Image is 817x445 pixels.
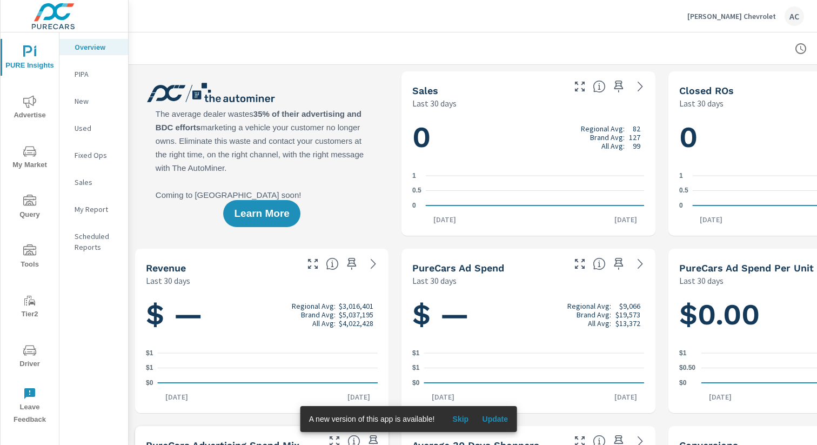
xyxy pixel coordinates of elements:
span: Save this to your personalized report [610,78,627,95]
p: Regional Avg: [567,302,611,310]
button: Learn More [223,200,300,227]
p: 99 [633,142,640,150]
p: [DATE] [426,214,464,225]
div: Scheduled Reports [59,228,128,255]
h5: Closed ROs [679,85,734,96]
text: 0.5 [412,187,421,195]
span: My Market [4,145,56,171]
span: Tools [4,244,56,271]
p: Regional Avg: [581,124,625,133]
p: Scheduled Reports [75,231,119,253]
span: Update [482,414,508,424]
text: 1 [412,172,416,180]
p: New [75,96,119,107]
p: Brand Avg: [301,310,336,319]
text: $1 [146,349,153,357]
p: [DATE] [424,391,462,402]
text: 0 [412,202,416,209]
p: [DATE] [692,214,730,225]
span: Query [4,195,56,221]
p: Sales [75,177,119,188]
text: 1 [679,172,683,180]
a: See more details in report [632,255,649,273]
p: Fixed Ops [75,150,119,161]
div: nav menu [1,32,59,430]
span: Leave Feedback [4,387,56,426]
p: All Avg: [601,142,625,150]
text: 0 [679,202,683,209]
div: Fixed Ops [59,147,128,163]
span: Total sales revenue over the selected date range. [Source: This data is sourced from the dealer’s... [326,257,339,270]
text: $1 [412,364,420,372]
text: $1 [412,349,420,357]
p: [DATE] [340,391,378,402]
button: Skip [443,410,478,428]
text: $0 [679,379,687,387]
p: Brand Avg: [590,133,625,142]
p: $4,022,428 [339,319,373,328]
p: [DATE] [701,391,739,402]
div: Overview [59,39,128,55]
p: $9,066 [619,302,640,310]
span: A new version of this app is available! [309,415,435,423]
div: My Report [59,201,128,217]
p: [DATE] [607,214,645,225]
div: PIPA [59,66,128,82]
div: Used [59,120,128,136]
span: Advertise [4,95,56,122]
p: $13,372 [615,319,640,328]
h5: PureCars Ad Spend [412,262,504,274]
div: Sales [59,174,128,190]
div: New [59,93,128,109]
p: $19,573 [615,310,640,319]
p: Last 30 days [679,274,724,287]
button: Make Fullscreen [304,255,322,273]
p: Last 30 days [679,97,724,110]
h5: Sales [412,85,438,96]
a: See more details in report [632,78,649,95]
span: Save this to your personalized report [610,255,627,273]
p: My Report [75,204,119,215]
button: Make Fullscreen [571,255,588,273]
span: Tier2 [4,294,56,321]
div: AC [785,6,804,26]
span: Total cost of media for all PureCars channels for the selected dealership group over the selected... [593,257,606,270]
p: 82 [633,124,640,133]
p: PIPA [75,69,119,79]
p: $3,016,401 [339,302,373,310]
text: 0.5 [679,187,688,195]
h1: $ — [146,296,378,333]
p: [PERSON_NAME] Chevrolet [687,11,776,21]
p: Last 30 days [412,274,457,287]
text: $0 [146,379,153,387]
a: See more details in report [365,255,382,273]
text: $1 [146,364,153,372]
p: Last 30 days [412,97,457,110]
p: $5,037,195 [339,310,373,319]
span: Number of vehicles sold by the dealership over the selected date range. [Source: This data is sou... [593,80,606,93]
p: Last 30 days [146,274,190,287]
h1: $ — [412,296,644,333]
p: [DATE] [607,391,645,402]
text: $0 [412,379,420,387]
button: Make Fullscreen [571,78,588,95]
span: Driver [4,344,56,370]
span: PURE Insights [4,45,56,72]
text: $0.50 [679,364,695,372]
p: 127 [629,133,640,142]
button: Update [478,410,512,428]
h1: 0 [412,119,644,156]
span: Skip [447,414,473,424]
h5: Revenue [146,262,186,274]
span: Learn More [234,209,289,218]
span: Save this to your personalized report [343,255,360,273]
p: Brand Avg: [577,310,611,319]
p: Regional Avg: [292,302,336,310]
p: Used [75,123,119,134]
p: All Avg: [588,319,611,328]
p: All Avg: [312,319,336,328]
p: Overview [75,42,119,52]
p: [DATE] [158,391,196,402]
text: $1 [679,349,687,357]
